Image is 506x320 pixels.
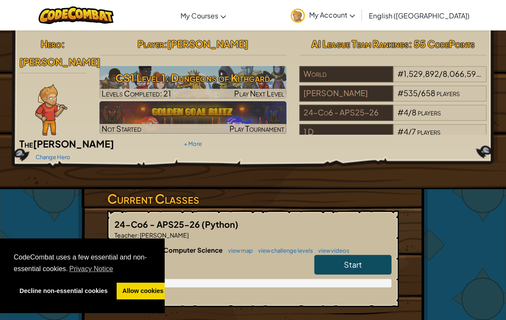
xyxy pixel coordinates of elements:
a: My Courses [176,4,230,27]
span: (Python) [202,219,238,229]
a: English ([GEOGRAPHIC_DATA]) [364,4,474,27]
span: # [398,69,404,78]
span: 535 [404,88,418,98]
span: / [408,127,412,136]
span: 8 [412,107,416,117]
span: Hero [41,38,61,50]
span: players [417,127,440,136]
div: World [299,66,393,82]
span: My Account [309,10,355,19]
a: + More [184,140,202,147]
img: CodeCombat logo [39,6,114,24]
img: Golden Goal [99,101,287,134]
span: players [437,88,460,98]
span: / [408,107,412,117]
a: view videos [314,247,349,254]
span: : [137,231,139,239]
img: avatar [291,9,305,23]
h3: Current Classes [107,189,399,208]
span: Teacher [114,231,137,239]
span: Introduction to Computer Science [114,246,224,254]
span: 4 [404,127,408,136]
span: / [418,88,421,98]
a: My Account [286,2,359,29]
div: 24-Co6 - APS25-26 [299,105,393,121]
div: 1 D [299,124,393,140]
img: CS1 Level 1: Dungeons of Kithgard [99,66,287,99]
span: 658 [421,88,435,98]
span: CodeCombat uses a few essential and non-essential cookies. [14,252,151,275]
span: players [418,107,441,117]
a: World#1,529,892/8,066,597players [299,74,487,84]
a: deny cookies [14,283,114,300]
a: Play Next Level [99,66,287,99]
span: [PERSON_NAME] [33,138,114,150]
span: [PERSON_NAME] [139,231,189,239]
span: / [439,69,443,78]
span: : [164,38,167,50]
a: view map [224,247,253,254]
a: 1 D#4/7players [299,132,487,142]
span: AI League Team Rankings [311,38,409,50]
a: [PERSON_NAME]#535/658players [299,94,487,103]
span: Start [344,260,362,269]
a: view challenge levels [254,247,313,254]
span: Not Started [102,124,142,133]
span: English ([GEOGRAPHIC_DATA]) [369,11,470,20]
a: Change Hero [36,154,70,160]
a: learn more about cookies [68,263,114,275]
span: The [19,138,33,150]
span: # [398,127,404,136]
a: allow cookies [117,283,169,300]
span: 8,066,597 [443,69,481,78]
span: : [61,38,65,50]
span: Levels Completed: 21 [102,88,171,98]
span: : 55 CodePoints [409,38,475,50]
span: [PERSON_NAME] [167,38,248,50]
span: 1,529,892 [404,69,439,78]
span: # [398,88,404,98]
span: My Courses [181,11,218,20]
span: 7 [412,127,416,136]
span: players [482,69,505,78]
span: [PERSON_NAME] [19,56,100,68]
span: 4 [404,107,408,117]
img: Ned-Fulmer-Pose.png [35,84,67,136]
a: 24-Co6 - APS25-26#4/8players [299,113,487,123]
a: Not StartedPlay Tournament [99,101,287,134]
span: Play Tournament [229,124,284,133]
span: Player [138,38,164,50]
span: Play Next Level [234,88,284,98]
h3: CS1 Level 1: Dungeons of Kithgard [99,68,287,88]
span: # [398,107,404,117]
span: 24-Co6 - APS25-26 [114,219,202,229]
div: [PERSON_NAME] [299,85,393,102]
